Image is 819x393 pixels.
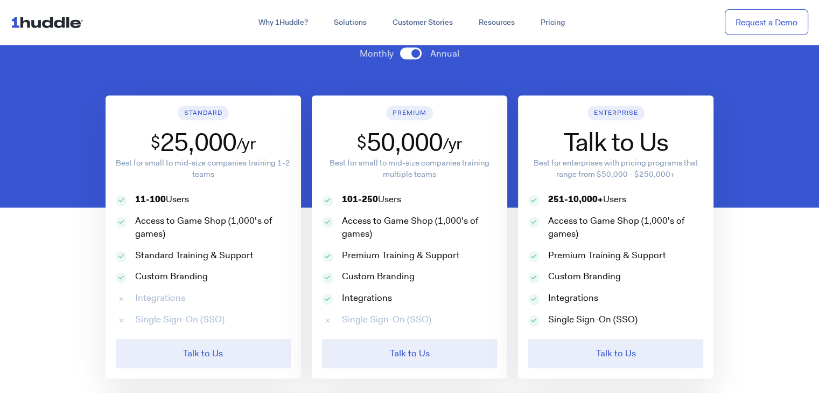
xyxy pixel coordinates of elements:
[548,193,626,206] p: Users
[160,127,236,158] div: 25,000
[594,108,638,117] span: Enterprise
[342,292,392,305] p: Integrations
[380,13,466,32] a: Customer Stories
[548,313,638,326] p: Single Sign-On (SSO)
[342,215,497,240] p: Access to Game Shop (1,000's of games)
[116,157,291,180] p: Best for small to mid-size companies training 1-2 teams
[116,339,291,368] a: Talk to Us
[548,193,603,205] strong: 251-10,000+
[342,313,431,326] p: Single Sign-On (SSO)
[430,47,459,59] span: Annual
[548,270,621,283] p: Custom Branding
[151,131,160,158] span: $
[393,108,426,117] span: Premium
[135,270,208,283] p: Custom Branding
[528,13,578,32] a: Pricing
[367,127,443,158] div: 50,000
[135,193,166,205] strong: 11-100
[236,133,256,155] label: /yr
[360,47,394,59] span: Monthly
[135,215,290,240] p: Access to Game Shop (1,000's of games)
[11,12,88,32] img: ...
[135,313,225,326] p: Single Sign-On (SSO)
[528,339,703,368] a: Talk to Us
[725,9,808,36] a: Request a Demo
[357,131,367,158] span: $
[466,13,528,32] a: Resources
[342,270,415,283] p: Custom Branding
[321,13,380,32] a: Solutions
[184,108,222,117] span: Standard
[528,157,703,180] p: Best for enterprises with pricing programs that range from $50,000 - $250,000+
[246,13,321,32] a: Why 1Huddle?
[322,157,497,180] p: Best for small to mid-size companies training multiple teams
[548,215,703,240] p: Access to Game Shop (1,000's of games)
[342,193,401,206] p: Users
[443,133,462,155] label: /yr
[135,292,185,305] p: Integrations
[135,193,189,206] p: Users
[564,127,668,158] div: Talk to Us
[322,339,497,368] a: Talk to Us
[548,249,666,262] p: Premium Training & Support
[342,249,460,262] p: Premium Training & Support
[548,292,598,305] p: Integrations
[342,193,378,205] strong: 101-250
[135,249,254,262] p: Standard Training & Support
